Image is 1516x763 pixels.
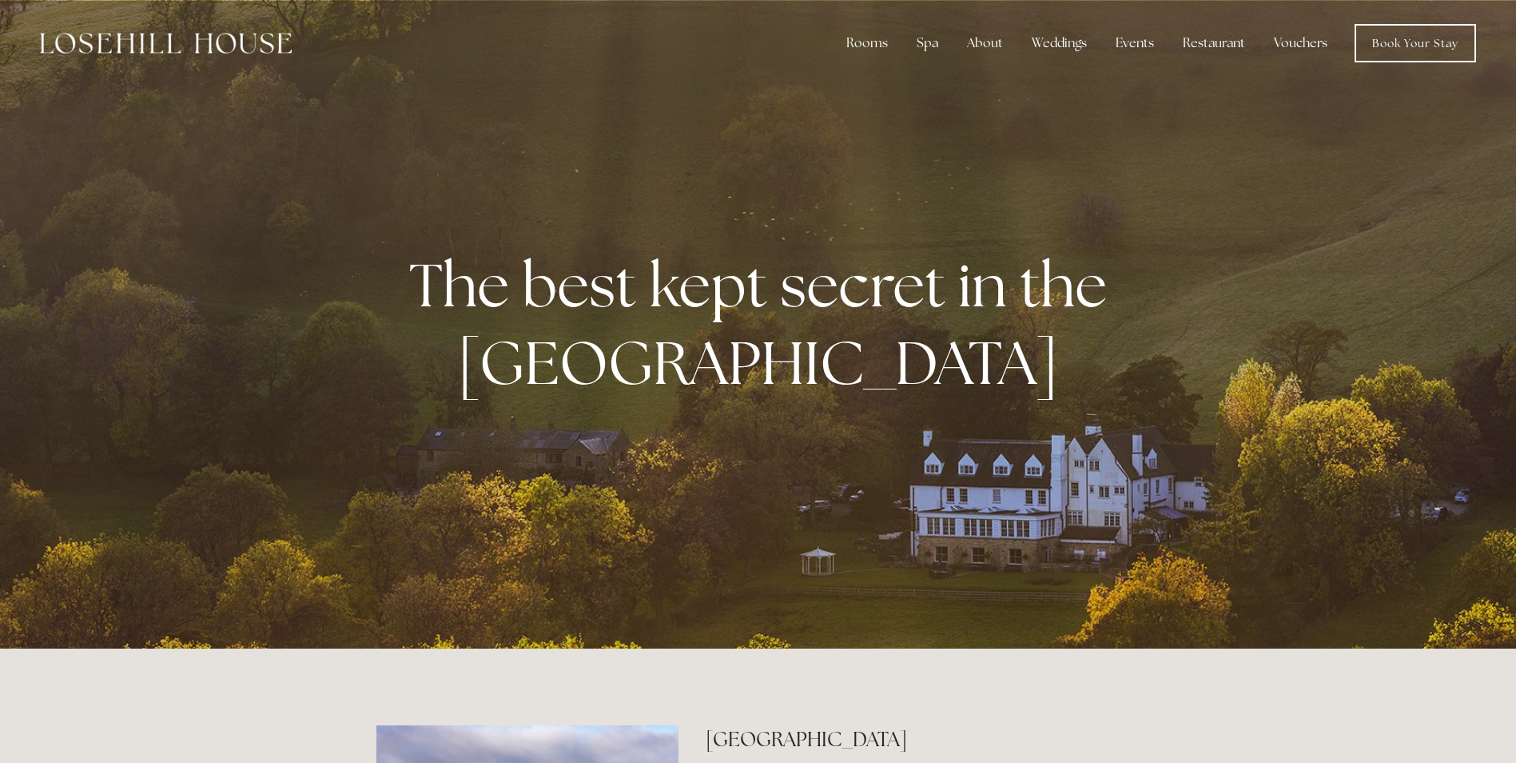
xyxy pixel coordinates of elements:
[409,246,1120,402] strong: The best kept secret in the [GEOGRAPHIC_DATA]
[1019,27,1100,59] div: Weddings
[834,27,901,59] div: Rooms
[1103,27,1167,59] div: Events
[904,27,951,59] div: Spa
[706,725,1140,753] h2: [GEOGRAPHIC_DATA]
[40,33,292,54] img: Losehill House
[1261,27,1340,59] a: Vouchers
[1355,24,1476,62] a: Book Your Stay
[954,27,1016,59] div: About
[1170,27,1258,59] div: Restaurant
